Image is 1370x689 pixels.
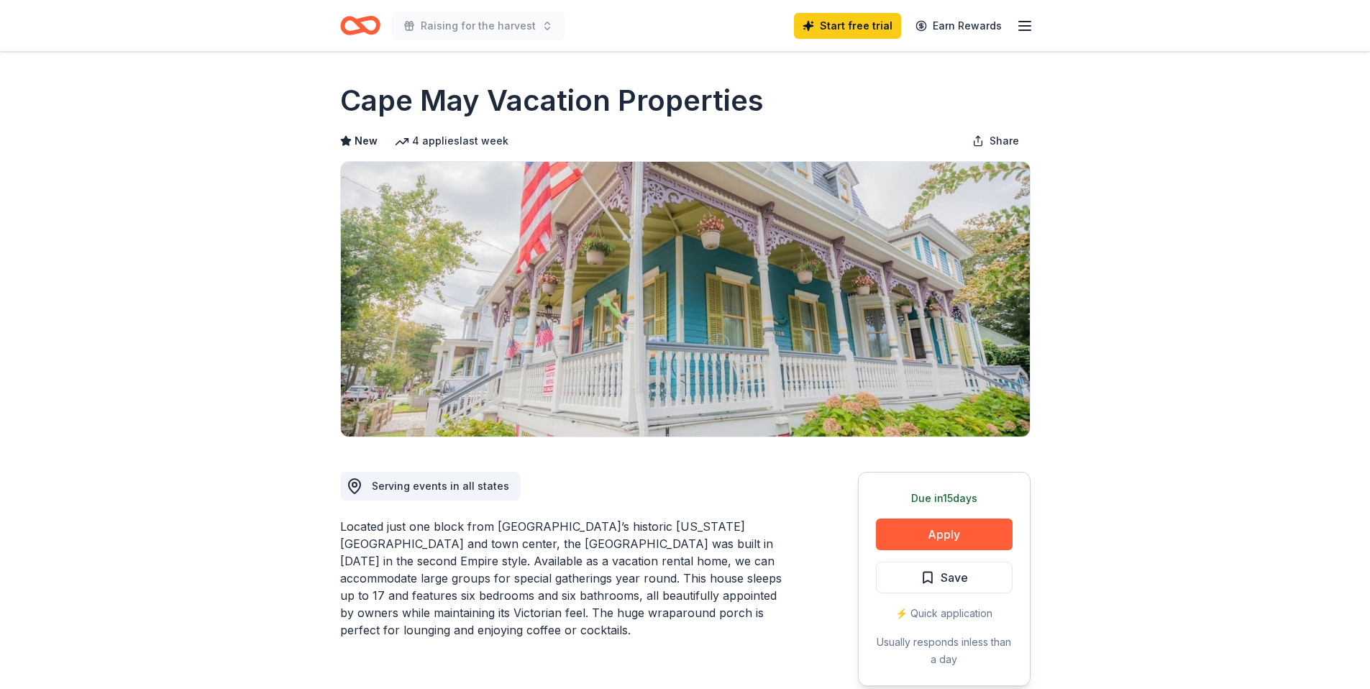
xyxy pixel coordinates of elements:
span: Share [990,132,1019,150]
span: New [355,132,378,150]
a: Start free trial [794,13,901,39]
span: Serving events in all states [372,480,509,492]
button: Save [876,562,1013,593]
button: Apply [876,519,1013,550]
button: Raising for the harvest [392,12,565,40]
span: Save [941,568,968,587]
span: Raising for the harvest [421,17,536,35]
h1: Cape May Vacation Properties [340,81,764,121]
div: Due in 15 days [876,490,1013,507]
div: Located just one block from [GEOGRAPHIC_DATA]’s historic [US_STATE][GEOGRAPHIC_DATA] and town cen... [340,518,789,639]
button: Share [961,127,1031,155]
div: Usually responds in less than a day [876,634,1013,668]
div: ⚡️ Quick application [876,605,1013,622]
a: Home [340,9,380,42]
a: Earn Rewards [907,13,1010,39]
img: Image for Cape May Vacation Properties [341,162,1030,437]
div: 4 applies last week [395,132,508,150]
